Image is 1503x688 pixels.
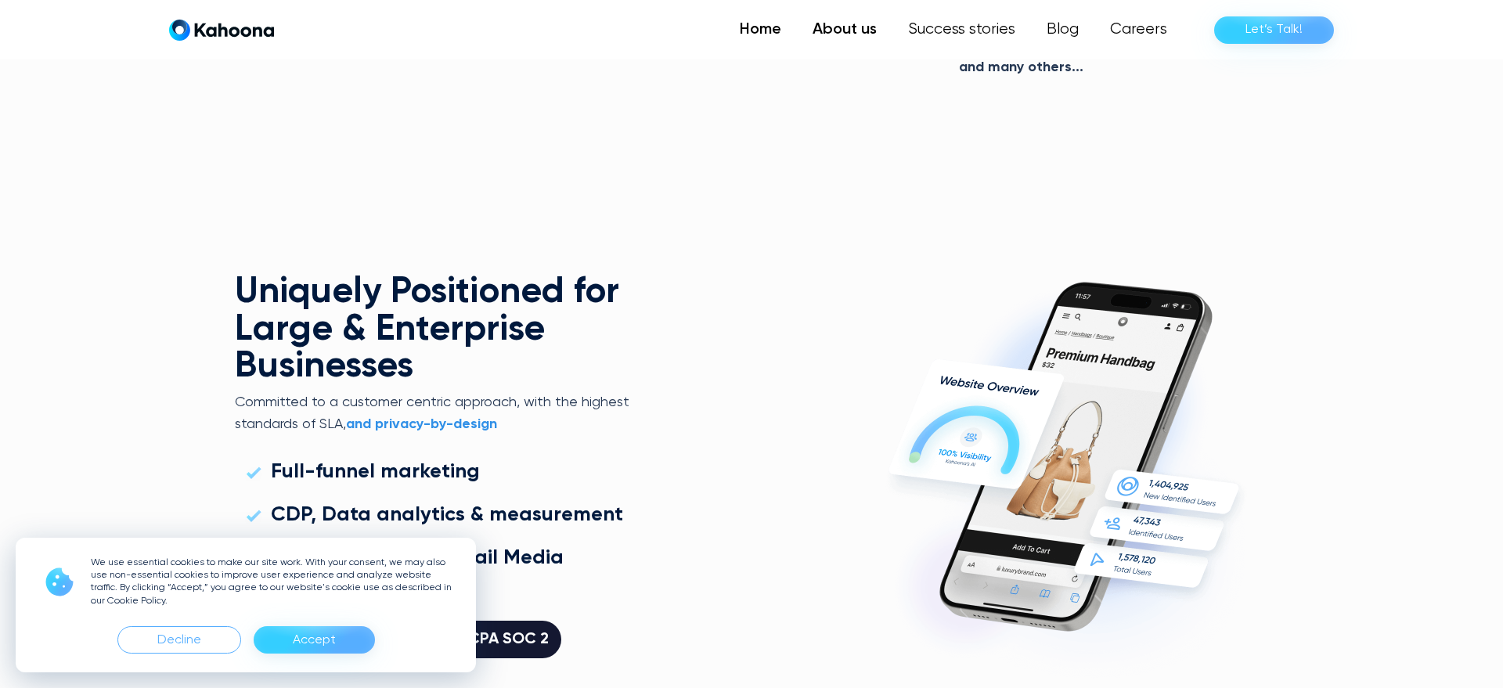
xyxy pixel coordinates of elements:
[117,626,241,654] div: Decline
[293,628,336,653] div: Accept
[271,460,480,484] div: Full-funnel marketing
[157,628,201,653] div: Decline
[892,14,1031,45] a: Success stories
[271,503,623,528] div: CDP, Data analytics & measurement
[235,274,633,387] h2: Uniquely Positioned for Large & Enterprise Businesses
[1245,17,1303,42] div: Let’s Talk!
[235,392,633,435] p: Committed to a customer centric approach, with the highest standards of SLA,
[1031,14,1094,45] a: Blog
[797,14,892,45] a: About us
[454,627,549,652] div: AICPA SOC 2
[724,14,797,45] a: Home
[1094,14,1183,45] a: Careers
[774,59,1268,77] div: And Many others...
[254,626,375,654] div: Accept
[346,417,497,431] strong: and privacy-by-design
[91,557,457,607] p: We use essential cookies to make our site work. With your consent, we may also use non-essential ...
[1214,16,1334,44] a: Let’s Talk!
[169,19,274,41] a: home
